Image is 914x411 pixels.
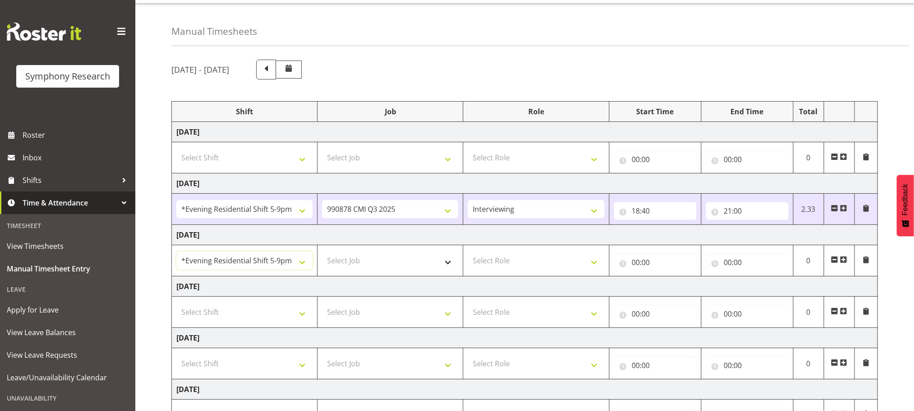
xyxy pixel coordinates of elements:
span: Leave/Unavailability Calendar [7,371,129,384]
td: [DATE] [172,328,878,348]
td: 0 [793,348,824,379]
a: Apply for Leave [2,299,133,321]
span: View Leave Requests [7,348,129,362]
div: Leave [2,280,133,299]
div: Role [468,106,604,117]
span: Manual Timesheet Entry [7,262,129,276]
td: 0 [793,297,824,328]
td: [DATE] [172,173,878,194]
input: Click to select... [614,202,697,220]
td: [DATE] [172,276,878,297]
td: 0 [793,245,824,276]
input: Click to select... [706,150,789,168]
div: Start Time [614,106,697,117]
div: Symphony Research [25,70,110,83]
div: End Time [706,106,789,117]
input: Click to select... [614,356,697,374]
a: View Leave Balances [2,321,133,344]
span: View Timesheets [7,239,129,253]
div: Total [798,106,819,117]
span: Feedback [901,184,909,215]
span: Shifts [23,173,117,187]
a: Manual Timesheet Entry [2,257,133,280]
div: Timesheet [2,216,133,235]
h5: [DATE] - [DATE] [171,65,229,75]
input: Click to select... [614,305,697,323]
input: Click to select... [706,356,789,374]
div: Shift [176,106,313,117]
span: Inbox [23,151,131,164]
span: Roster [23,128,131,142]
a: Leave/Unavailability Calendar [2,366,133,389]
a: View Timesheets [2,235,133,257]
td: 2.33 [793,194,824,225]
input: Click to select... [706,202,789,220]
h4: Manual Timesheets [171,26,257,37]
input: Click to select... [614,150,697,168]
a: View Leave Requests [2,344,133,366]
div: Unavailability [2,389,133,407]
td: [DATE] [172,379,878,400]
span: View Leave Balances [7,326,129,339]
input: Click to select... [706,305,789,323]
span: Apply for Leave [7,303,129,317]
input: Click to select... [706,253,789,271]
td: [DATE] [172,225,878,245]
img: Rosterit website logo [7,23,81,41]
td: [DATE] [172,122,878,142]
button: Feedback - Show survey [897,175,914,236]
span: Time & Attendance [23,196,117,210]
input: Click to select... [614,253,697,271]
div: Job [322,106,458,117]
td: 0 [793,142,824,173]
